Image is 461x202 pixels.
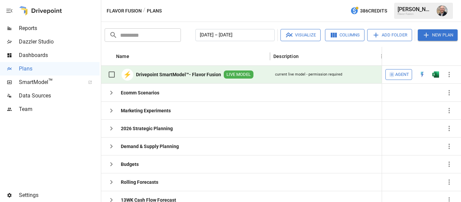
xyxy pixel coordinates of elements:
button: Visualize [280,29,321,41]
button: 386Credits [348,5,390,17]
div: Name [116,54,129,59]
img: quick-edit-flash.b8aec18c.svg [419,71,426,78]
button: [DATE] – [DATE] [195,29,275,41]
span: SmartModel [19,78,81,86]
span: Team [19,105,100,113]
div: Description [273,54,299,59]
div: / [143,7,145,15]
b: 2026 Strategic Planning [121,125,173,132]
span: ™ [48,77,53,86]
button: Agent [385,69,412,80]
b: Rolling Forecasts [121,179,158,185]
span: Plans [19,65,100,73]
button: Columns [325,29,364,41]
button: New Plan [418,29,458,41]
span: Dashboards [19,51,100,59]
span: Reports [19,24,100,32]
span: Settings [19,191,100,199]
span: Data Sources [19,92,100,100]
div: [PERSON_NAME] [398,6,433,12]
button: Dustin Jacobson [433,1,452,20]
span: 386 Credits [360,7,387,15]
b: Marketing Experiments [121,107,171,114]
span: Dazzler Studio [19,38,100,46]
button: Add Folder [367,29,412,41]
b: Demand & Supply Planning [121,143,179,150]
span: Agent [395,71,409,79]
button: Flavor Fusion [107,7,142,15]
div: current live model - permission required [275,72,342,77]
button: Description column menu [377,52,386,61]
div: Flavor Fusion [398,12,433,16]
b: Budgets [121,161,139,168]
div: Open in Quick Edit [419,71,426,78]
div: ⚡ [121,69,133,81]
span: LIVE MODEL [224,71,253,78]
button: Sort [446,52,456,61]
b: Ecomm Scenarios [121,89,159,96]
img: g5qfjXmAAAAABJRU5ErkJggg== [432,71,439,78]
b: Drivepoint SmartModel™- Flavor Fusion [136,71,221,78]
img: Dustin Jacobson [437,5,448,16]
div: Open in Excel [432,71,439,78]
button: Sort [299,52,309,61]
button: Sort [130,52,139,61]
